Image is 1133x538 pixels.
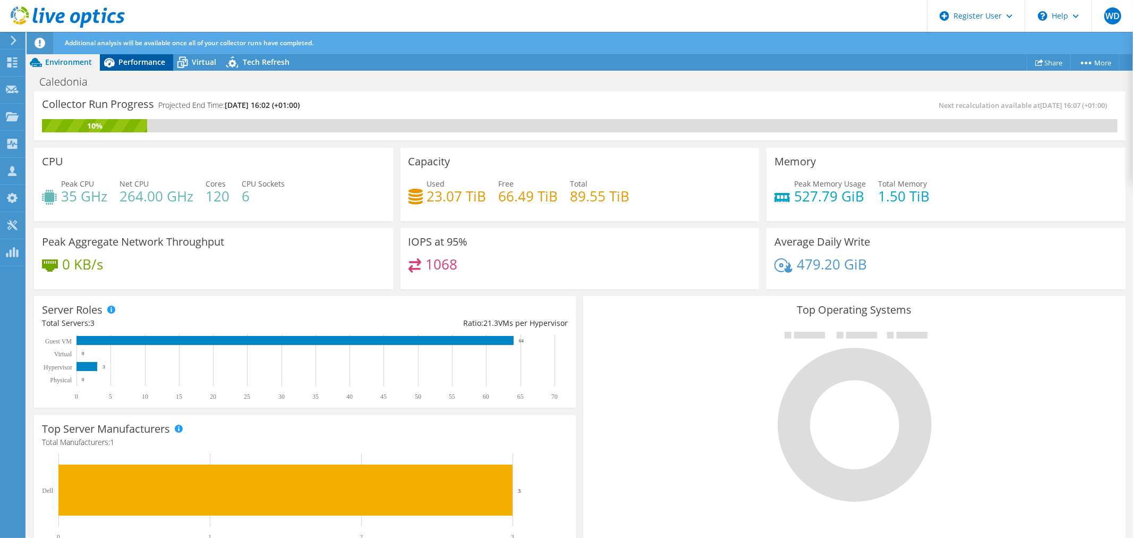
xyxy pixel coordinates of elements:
span: [DATE] 16:02 (+01:00) [225,100,300,110]
h3: Memory [774,156,816,167]
text: 50 [415,393,421,400]
div: Ratio: VMs per Hypervisor [305,317,568,329]
text: 64 [519,338,524,343]
h4: Projected End Time: [158,99,300,111]
text: Physical [50,376,72,384]
div: Total Servers: [42,317,305,329]
div: 10% [42,120,147,132]
h4: 35 GHz [61,190,107,202]
span: Total [570,179,588,189]
span: WD [1104,7,1121,24]
h4: 1.50 TiB [878,190,930,202]
h4: 66.49 TiB [499,190,558,202]
text: 0 [75,393,78,400]
h3: Capacity [408,156,450,167]
h3: Top Operating Systems [591,304,1117,316]
text: Virtual [54,350,72,358]
text: 55 [449,393,455,400]
span: Tech Refresh [243,57,289,67]
text: Dell [42,487,53,494]
text: 30 [278,393,285,400]
text: 3 [103,364,105,369]
span: 1 [110,437,114,447]
h3: Top Server Manufacturers [42,423,170,435]
text: 65 [517,393,524,400]
h4: 479.20 GiB [797,258,867,270]
span: 21.3 [483,318,498,328]
span: Peak Memory Usage [794,179,866,189]
span: Cores [206,179,226,189]
h3: Peak Aggregate Network Throughput [42,236,224,248]
a: More [1070,54,1120,71]
text: 3 [518,487,521,494]
text: 20 [210,393,216,400]
h4: 6 [242,190,285,202]
text: 25 [244,393,250,400]
h4: 264.00 GHz [120,190,193,202]
svg: \n [1038,11,1047,21]
h4: 527.79 GiB [794,190,866,202]
text: 0 [82,351,84,356]
text: 10 [142,393,148,400]
text: 15 [176,393,182,400]
text: Hypervisor [44,364,72,371]
h4: 0 KB/s [62,258,103,270]
text: Guest VM [45,338,72,345]
h3: CPU [42,156,63,167]
span: 3 [90,318,95,328]
h4: Total Manufacturers: [42,436,568,448]
text: 35 [312,393,319,400]
span: Virtual [192,57,216,67]
span: Environment [45,57,92,67]
text: 0 [82,377,84,382]
span: Next recalculation available at [939,100,1112,110]
h4: 120 [206,190,229,202]
span: Additional analysis will be available once all of your collector runs have completed. [65,38,313,47]
text: 70 [551,393,558,400]
text: 60 [483,393,489,400]
text: 5 [109,393,112,400]
h4: 1068 [425,258,457,270]
text: 45 [380,393,387,400]
span: CPU Sockets [242,179,285,189]
a: Share [1027,54,1071,71]
span: [DATE] 16:07 (+01:00) [1040,100,1107,110]
span: Performance [118,57,165,67]
h4: 23.07 TiB [427,190,487,202]
h4: 89.55 TiB [570,190,630,202]
h3: Server Roles [42,304,103,316]
span: Used [427,179,445,189]
h1: Caledonia [35,76,104,88]
span: Net CPU [120,179,149,189]
span: Free [499,179,514,189]
h3: Average Daily Write [774,236,870,248]
span: Peak CPU [61,179,94,189]
h3: IOPS at 95% [408,236,468,248]
span: Total Memory [878,179,927,189]
text: 40 [346,393,353,400]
